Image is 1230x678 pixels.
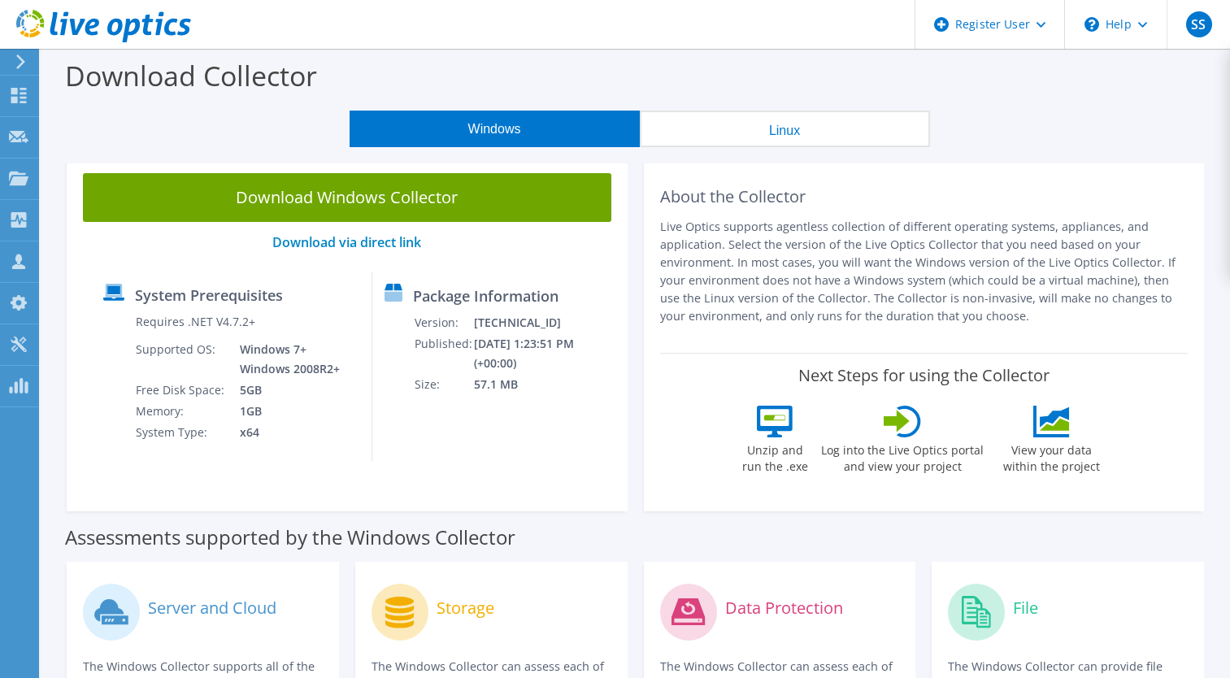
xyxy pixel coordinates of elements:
label: Assessments supported by the Windows Collector [65,529,515,545]
label: Data Protection [725,600,843,616]
td: Published: [414,333,473,374]
label: View your data within the project [993,437,1110,475]
span: SS [1186,11,1212,37]
button: Windows [350,111,640,147]
td: Free Disk Space: [135,380,228,401]
svg: \n [1084,17,1099,32]
td: [TECHNICAL_ID] [473,312,619,333]
td: Supported OS: [135,339,228,380]
p: Live Optics supports agentless collection of different operating systems, appliances, and applica... [660,218,1189,325]
td: 57.1 MB [473,374,619,395]
td: Size: [414,374,473,395]
label: Server and Cloud [148,600,276,616]
td: x64 [228,422,343,443]
label: Unzip and run the .exe [737,437,812,475]
td: Windows 7+ Windows 2008R2+ [228,339,343,380]
td: System Type: [135,422,228,443]
td: [DATE] 1:23:51 PM (+00:00) [473,333,619,374]
a: Download via direct link [272,233,421,251]
label: System Prerequisites [135,287,283,303]
td: Memory: [135,401,228,422]
label: Storage [437,600,494,616]
td: 1GB [228,401,343,422]
label: Requires .NET V4.7.2+ [136,314,255,330]
label: Next Steps for using the Collector [798,366,1050,385]
label: Package Information [413,288,558,304]
a: Download Windows Collector [83,173,611,222]
label: Download Collector [65,57,317,94]
td: Version: [414,312,473,333]
label: File [1013,600,1038,616]
h2: About the Collector [660,187,1189,206]
label: Log into the Live Optics portal and view your project [820,437,984,475]
button: Linux [640,111,930,147]
td: 5GB [228,380,343,401]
